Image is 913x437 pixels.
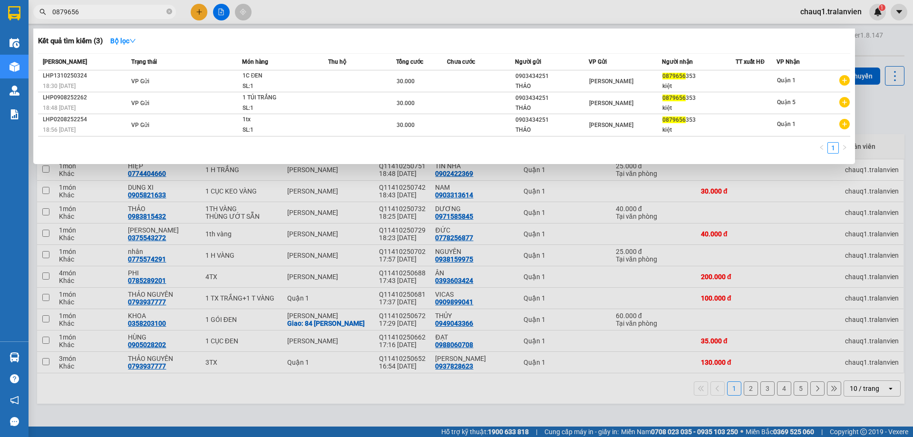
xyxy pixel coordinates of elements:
[515,103,588,113] div: THẢO
[129,38,136,44] span: down
[515,125,588,135] div: THẢO
[52,7,165,17] input: Tìm tên, số ĐT hoặc mã đơn
[839,75,850,86] span: plus-circle
[10,352,19,362] img: warehouse-icon
[10,86,19,96] img: warehouse-icon
[43,115,128,125] div: LHP0208252254
[839,142,850,154] button: right
[10,62,19,72] img: warehouse-icon
[166,8,172,17] span: close-circle
[662,125,735,135] div: kiệt
[736,58,765,65] span: TT xuất HĐ
[397,100,415,107] span: 30.000
[819,145,825,150] span: left
[58,14,94,108] b: Trà Lan Viên - Gửi khách hàng
[662,117,686,123] span: 0879656
[777,121,796,127] span: Quận 1
[662,71,735,81] div: 353
[589,100,633,107] span: [PERSON_NAME]
[447,58,475,65] span: Chưa cước
[662,93,735,103] div: 353
[662,103,735,113] div: kiệt
[166,9,172,14] span: close-circle
[839,97,850,107] span: plus-circle
[662,81,735,91] div: kiệt
[243,71,314,81] div: 1C ĐEN
[839,119,850,129] span: plus-circle
[589,58,607,65] span: VP Gửi
[397,122,415,128] span: 30.000
[10,38,19,48] img: warehouse-icon
[589,122,633,128] span: [PERSON_NAME]
[243,125,314,136] div: SL: 1
[242,58,268,65] span: Món hàng
[839,142,850,154] li: Next Page
[662,115,735,125] div: 353
[10,396,19,405] span: notification
[103,12,126,35] img: logo.jpg
[777,99,796,106] span: Quận 5
[243,93,314,103] div: 1 TÚI TRẮNG
[39,9,46,15] span: search
[662,58,693,65] span: Người nhận
[12,61,35,106] b: Trà Lan Viên
[397,78,415,85] span: 30.000
[589,78,633,85] span: [PERSON_NAME]
[43,83,76,89] span: 18:30 [DATE]
[131,58,157,65] span: Trạng thái
[777,58,800,65] span: VP Nhận
[131,100,149,107] span: VP Gửi
[80,36,131,44] b: [DOMAIN_NAME]
[515,115,588,125] div: 0903434251
[842,145,847,150] span: right
[328,58,346,65] span: Thu hộ
[80,45,131,57] li: (c) 2017
[515,71,588,81] div: 0903434251
[43,93,128,103] div: LHP0908252262
[131,122,149,128] span: VP Gửi
[662,73,686,79] span: 0879656
[396,58,423,65] span: Tổng cước
[662,95,686,101] span: 0879656
[10,417,19,426] span: message
[43,71,128,81] div: LHP1310250324
[131,78,149,85] span: VP Gửi
[828,143,838,153] a: 1
[515,58,541,65] span: Người gửi
[8,6,20,20] img: logo-vxr
[43,58,87,65] span: [PERSON_NAME]
[515,81,588,91] div: THẢO
[243,81,314,92] div: SL: 1
[243,103,314,114] div: SL: 1
[816,142,827,154] button: left
[103,33,144,49] button: Bộ lọcdown
[515,93,588,103] div: 0903434251
[38,36,103,46] h3: Kết quả tìm kiếm ( 3 )
[10,374,19,383] span: question-circle
[816,142,827,154] li: Previous Page
[10,109,19,119] img: solution-icon
[43,126,76,133] span: 18:56 [DATE]
[827,142,839,154] li: 1
[110,37,136,45] strong: Bộ lọc
[777,77,796,84] span: Quận 1
[243,115,314,125] div: 1tx
[43,105,76,111] span: 18:48 [DATE]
